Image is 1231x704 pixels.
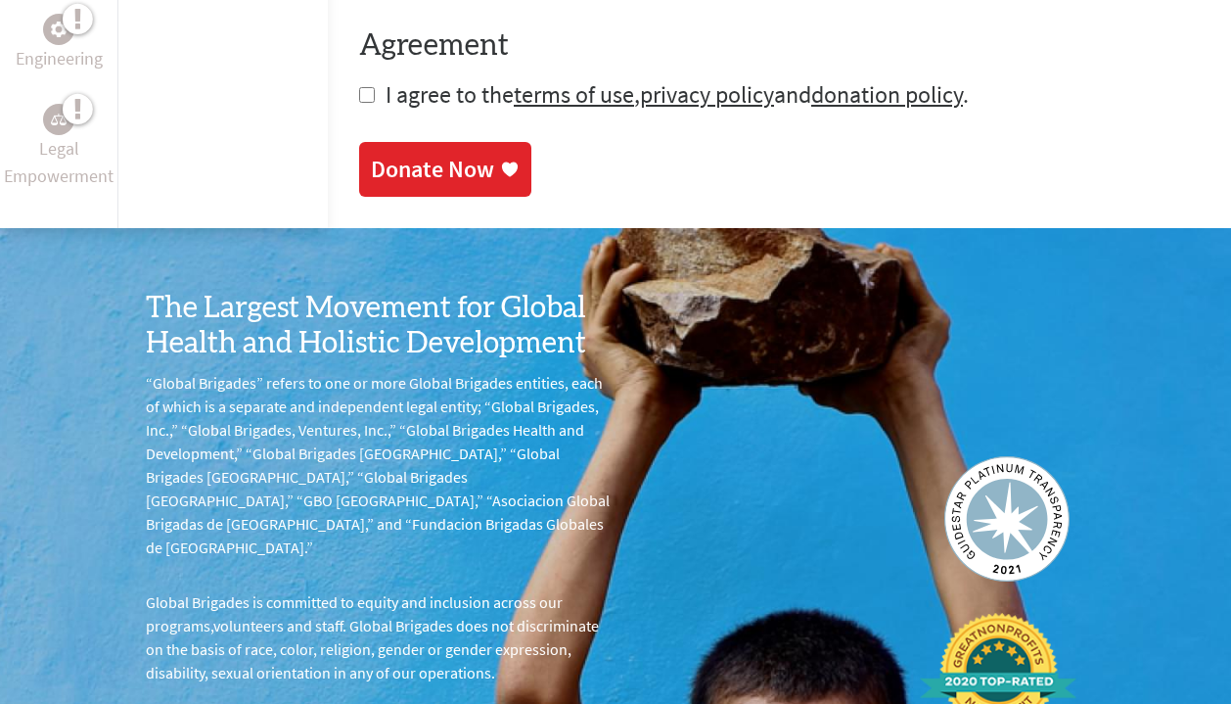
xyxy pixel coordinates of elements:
img: Engineering [51,22,67,37]
p: Legal Empowerment [4,135,114,190]
span: I agree to the , and . [386,79,969,110]
a: Donate Now [359,142,531,197]
div: Legal Empowerment [43,104,74,135]
div: Donate Now [371,154,494,185]
a: terms of use [514,79,634,110]
a: privacy policy [640,79,774,110]
img: Legal Empowerment [51,114,67,125]
img: Guidestar 2019 [944,456,1070,582]
p: Engineering [16,45,103,72]
h4: Agreement [359,28,1200,64]
p: “Global Brigades” refers to one or more Global Brigades entities, each of which is a separate and... [146,371,615,559]
a: Legal EmpowermentLegal Empowerment [4,104,114,190]
p: Global Brigades is committed to equity and inclusion across our programs,volunteers and staff. Gl... [146,590,615,684]
div: Engineering [43,14,74,45]
h3: The Largest Movement for Global Health and Holistic Development [146,291,615,361]
a: EngineeringEngineering [16,14,103,72]
a: donation policy [811,79,963,110]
